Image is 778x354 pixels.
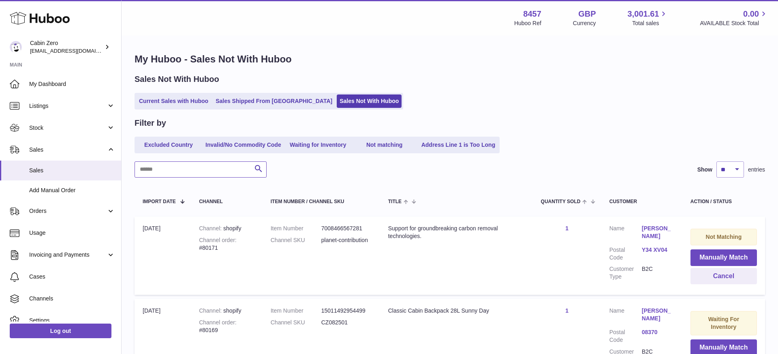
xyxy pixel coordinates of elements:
a: Waiting for Inventory [286,138,351,152]
h2: Sales Not With Huboo [135,74,219,85]
a: Excluded Country [136,138,201,152]
a: Current Sales with Huboo [136,94,211,108]
span: Channels [29,295,115,303]
strong: GBP [578,9,596,19]
span: AVAILABLE Stock Total [700,19,768,27]
div: Currency [573,19,596,27]
dt: Postal Code [609,328,642,344]
dd: 7008466567281 [321,225,372,232]
div: Support for groundbreaking carbon removal technologies. [388,225,525,240]
div: Item Number / Channel SKU [271,199,372,204]
dt: Item Number [271,307,321,315]
a: [PERSON_NAME] [642,225,674,240]
h2: Filter by [135,118,166,129]
dt: Name [609,225,642,242]
label: Show [697,166,712,174]
strong: 8457 [523,9,541,19]
span: Listings [29,102,107,110]
div: Cabin Zero [30,39,103,55]
span: Sales [29,167,115,174]
strong: Waiting For Inventory [708,316,739,330]
h1: My Huboo - Sales Not With Huboo [135,53,765,66]
span: [EMAIL_ADDRESS][DOMAIN_NAME] [30,47,119,54]
div: shopify [199,307,254,315]
span: Settings [29,317,115,324]
a: Y34 XV04 [642,246,674,254]
dt: Channel SKU [271,319,321,326]
strong: Channel [199,225,223,232]
span: Usage [29,229,115,237]
div: Huboo Ref [514,19,541,27]
dt: Postal Code [609,246,642,262]
div: Customer [609,199,674,204]
div: shopify [199,225,254,232]
a: Invalid/No Commodity Code [203,138,284,152]
strong: Channel [199,307,223,314]
div: Channel [199,199,254,204]
span: 3,001.61 [628,9,659,19]
dd: 15011492954499 [321,307,372,315]
a: Sales Not With Huboo [337,94,402,108]
dd: CZ082501 [321,319,372,326]
div: #80169 [199,319,254,334]
a: Log out [10,324,111,338]
span: Orders [29,207,107,215]
a: 0.00 AVAILABLE Stock Total [700,9,768,27]
span: Title [388,199,402,204]
span: Sales [29,146,107,154]
div: Classic Cabin Backpack 28L Sunny Day [388,307,525,315]
span: 0.00 [743,9,759,19]
button: Cancel [690,268,757,285]
span: Cases [29,273,115,281]
span: Total sales [632,19,668,27]
dd: B2C [642,265,674,281]
span: Add Manual Order [29,187,115,194]
strong: Channel order [199,319,237,326]
span: Invoicing and Payments [29,251,107,259]
strong: Not Matching [706,234,742,240]
dt: Customer Type [609,265,642,281]
button: Manually Match [690,249,757,266]
a: 1 [565,225,569,232]
a: 3,001.61 Total sales [628,9,669,27]
a: Not matching [352,138,417,152]
a: 08370 [642,328,674,336]
dd: planet-contribution [321,236,372,244]
span: Stock [29,124,107,132]
a: [PERSON_NAME] [642,307,674,322]
span: Quantity Sold [541,199,581,204]
strong: Channel order [199,237,237,243]
td: [DATE] [135,217,191,295]
dt: Channel SKU [271,236,321,244]
div: Action / Status [690,199,757,204]
span: My Dashboard [29,80,115,88]
img: huboo@cabinzero.com [10,41,22,53]
span: entries [748,166,765,174]
span: Import date [143,199,176,204]
div: #80171 [199,236,254,252]
a: Sales Shipped From [GEOGRAPHIC_DATA] [213,94,335,108]
a: Address Line 1 is Too Long [419,138,498,152]
dt: Item Number [271,225,321,232]
dt: Name [609,307,642,324]
a: 1 [565,307,569,314]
